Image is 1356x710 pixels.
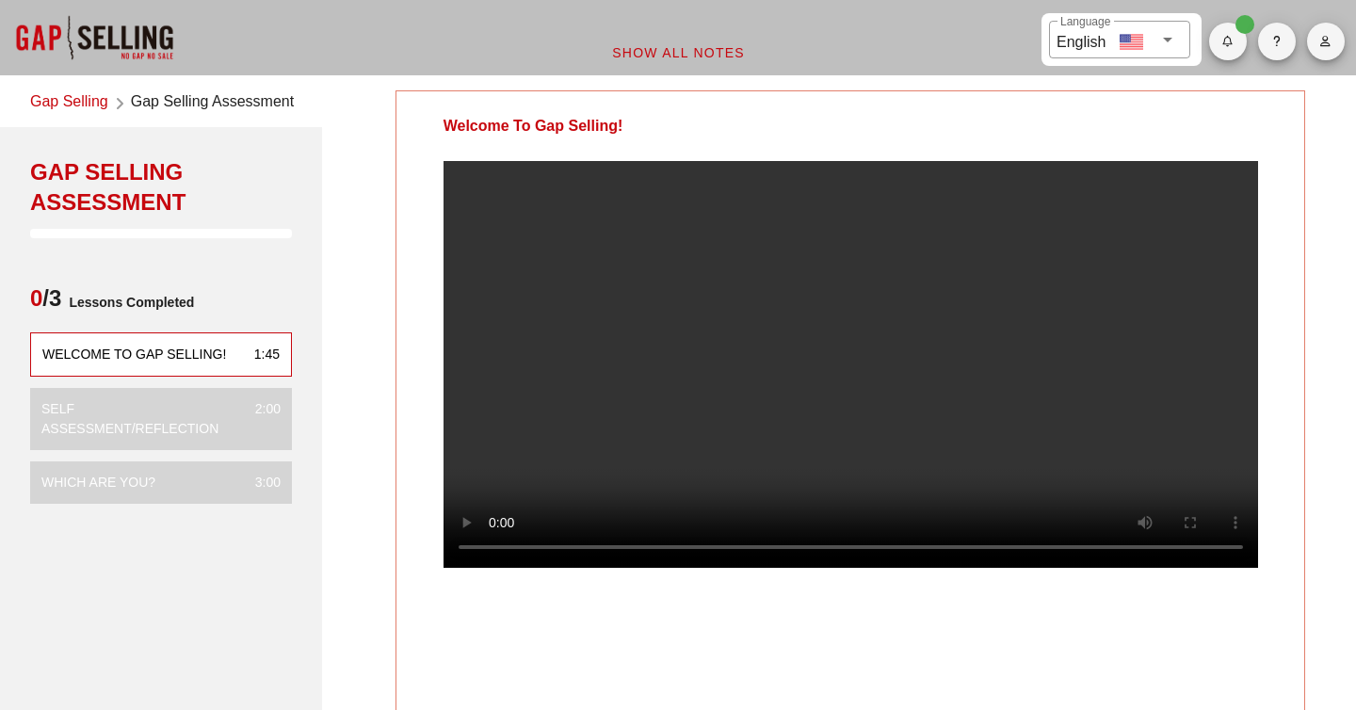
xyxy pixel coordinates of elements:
div: 3:00 [240,473,281,492]
button: Show All Notes [596,36,760,70]
div: WHICH ARE YOU? [41,473,155,492]
div: Gap Selling Assessment [30,157,292,218]
label: Language [1060,15,1110,29]
div: Welcome To Gap Selling! [42,345,226,364]
span: /3 [30,283,61,321]
div: 1:45 [239,345,280,364]
span: Badge [1235,15,1254,34]
div: English [1057,26,1106,54]
div: 2:00 [240,399,281,439]
span: 0 [30,285,42,311]
div: Welcome To Gap Selling! [396,91,670,161]
a: Gap Selling [30,90,108,116]
div: LanguageEnglish [1049,21,1190,58]
span: Show All Notes [611,45,745,60]
span: Gap Selling Assessment [131,90,294,116]
span: Lessons Completed [61,283,194,321]
div: Self Assessment/Reflection [41,399,240,439]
